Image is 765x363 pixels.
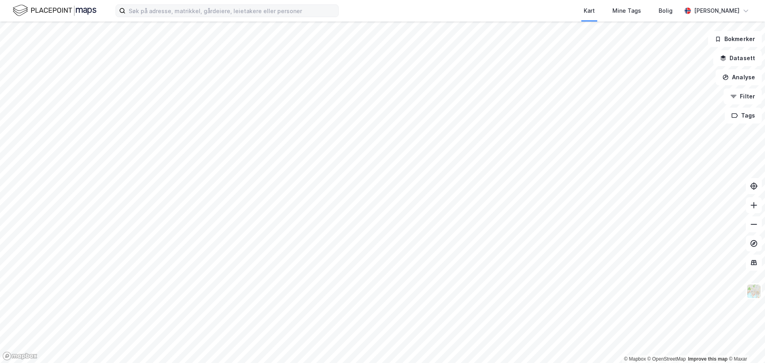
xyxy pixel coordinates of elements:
div: Kart [584,6,595,16]
img: logo.f888ab2527a4732fd821a326f86c7f29.svg [13,4,96,18]
input: Søk på adresse, matrikkel, gårdeiere, leietakere eller personer [126,5,338,17]
iframe: Chat Widget [725,325,765,363]
div: Mine Tags [612,6,641,16]
div: Bolig [659,6,673,16]
div: Kontrollprogram for chat [725,325,765,363]
div: [PERSON_NAME] [694,6,739,16]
